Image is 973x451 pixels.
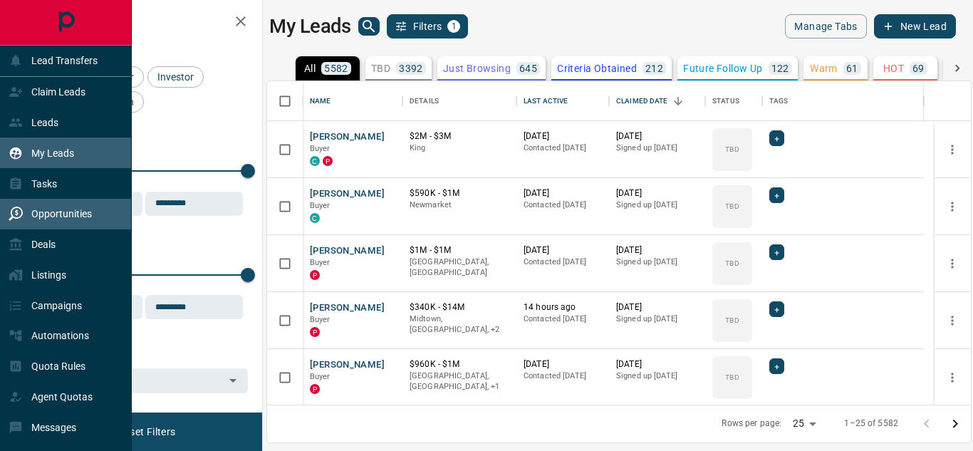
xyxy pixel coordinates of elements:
[524,199,602,211] p: Contacted [DATE]
[616,142,698,154] p: Signed up [DATE]
[524,142,602,154] p: Contacted [DATE]
[524,370,602,382] p: Contacted [DATE]
[771,63,789,73] p: 122
[722,418,781,430] p: Rows per page:
[310,384,320,394] div: property.ca
[769,358,784,374] div: +
[616,187,698,199] p: [DATE]
[310,81,331,121] div: Name
[152,71,199,83] span: Investor
[668,91,688,111] button: Sort
[310,315,331,324] span: Buyer
[371,63,390,73] p: TBD
[410,187,509,199] p: $590K - $1M
[310,327,320,337] div: property.ca
[725,315,739,326] p: TBD
[410,199,509,211] p: Newmarket
[324,63,348,73] p: 5582
[616,301,698,313] p: [DATE]
[616,130,698,142] p: [DATE]
[769,130,784,146] div: +
[942,310,963,331] button: more
[883,63,904,73] p: HOT
[524,187,602,199] p: [DATE]
[410,142,509,154] p: King
[310,244,385,258] button: [PERSON_NAME]
[616,81,668,121] div: Claimed Date
[310,301,385,315] button: [PERSON_NAME]
[774,359,779,373] span: +
[524,81,568,121] div: Last Active
[410,358,509,370] p: $960K - $1M
[410,130,509,142] p: $2M - $3M
[524,244,602,256] p: [DATE]
[323,156,333,166] div: property.ca
[108,420,184,444] button: Reset Filters
[762,81,924,121] div: Tags
[774,188,779,202] span: +
[524,358,602,370] p: [DATE]
[616,313,698,325] p: Signed up [DATE]
[443,63,511,73] p: Just Browsing
[769,187,784,203] div: +
[774,302,779,316] span: +
[774,245,779,259] span: +
[387,14,469,38] button: Filters1
[516,81,609,121] div: Last Active
[524,130,602,142] p: [DATE]
[310,144,331,153] span: Buyer
[524,301,602,313] p: 14 hours ago
[449,21,459,31] span: 1
[912,63,925,73] p: 69
[616,358,698,370] p: [DATE]
[616,256,698,268] p: Signed up [DATE]
[712,81,739,121] div: Status
[942,196,963,217] button: more
[402,81,516,121] div: Details
[769,244,784,260] div: +
[147,66,204,88] div: Investor
[269,15,351,38] h1: My Leads
[310,258,331,267] span: Buyer
[310,130,385,144] button: [PERSON_NAME]
[310,156,320,166] div: condos.ca
[410,256,509,279] p: [GEOGRAPHIC_DATA], [GEOGRAPHIC_DATA]
[725,372,739,383] p: TBD
[519,63,537,73] p: 645
[410,244,509,256] p: $1M - $1M
[310,372,331,381] span: Buyer
[310,358,385,372] button: [PERSON_NAME]
[524,313,602,325] p: Contacted [DATE]
[725,201,739,212] p: TBD
[942,367,963,388] button: more
[769,301,784,317] div: +
[769,81,789,121] div: Tags
[609,81,705,121] div: Claimed Date
[304,63,316,73] p: All
[725,258,739,269] p: TBD
[310,213,320,223] div: condos.ca
[705,81,762,121] div: Status
[223,370,243,390] button: Open
[942,139,963,160] button: more
[524,256,602,268] p: Contacted [DATE]
[358,17,380,36] button: search button
[942,253,963,274] button: more
[310,201,331,210] span: Buyer
[941,410,969,438] button: Go to next page
[844,418,898,430] p: 1–25 of 5582
[846,63,858,73] p: 61
[46,14,248,31] h2: Filters
[616,370,698,382] p: Signed up [DATE]
[874,14,956,38] button: New Lead
[399,63,423,73] p: 3392
[310,270,320,280] div: property.ca
[787,413,821,434] div: 25
[310,187,385,201] button: [PERSON_NAME]
[616,244,698,256] p: [DATE]
[785,14,866,38] button: Manage Tabs
[410,313,509,336] p: East Gwillimbury, Innisfil
[303,81,402,121] div: Name
[616,199,698,211] p: Signed up [DATE]
[410,81,439,121] div: Details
